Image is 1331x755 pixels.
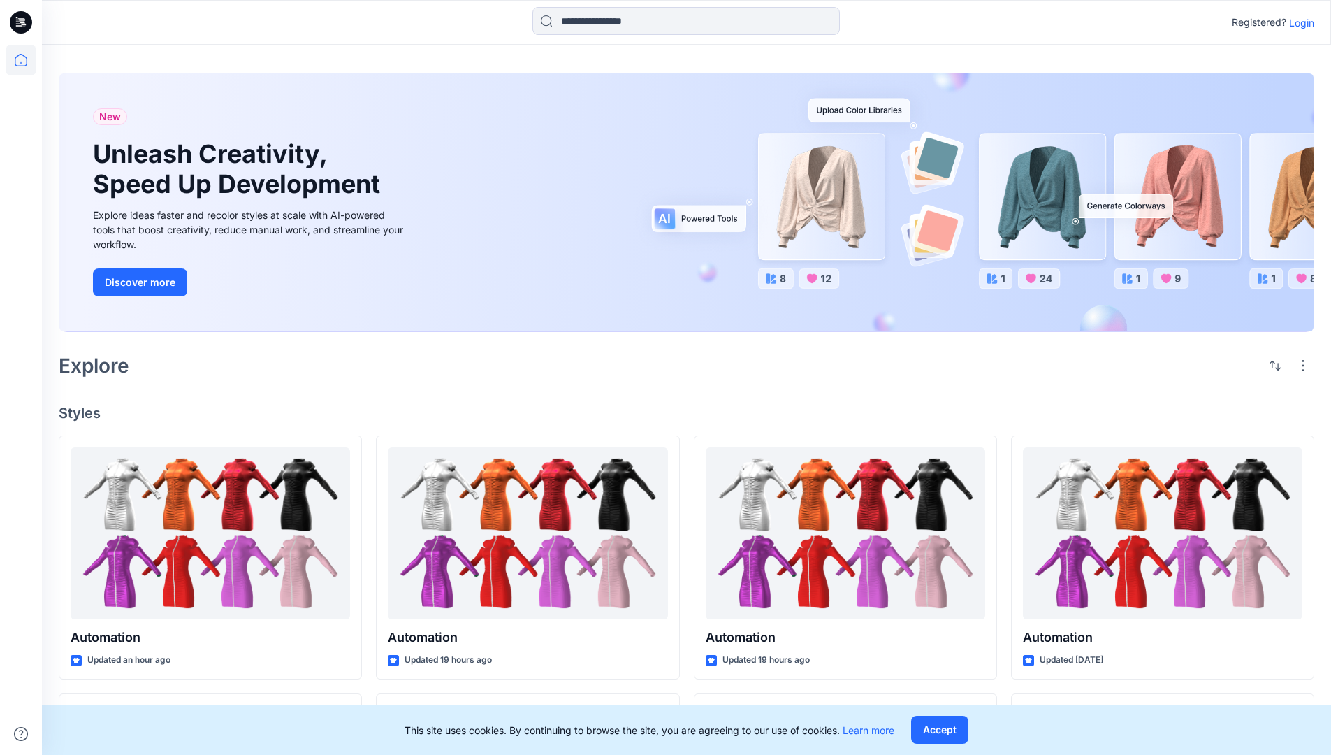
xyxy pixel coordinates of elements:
[93,268,407,296] a: Discover more
[93,268,187,296] button: Discover more
[911,716,968,744] button: Accept
[388,628,667,647] p: Automation
[1040,653,1103,668] p: Updated [DATE]
[405,723,894,738] p: This site uses cookies. By continuing to browse the site, you are agreeing to our use of cookies.
[1023,447,1302,620] a: Automation
[87,653,170,668] p: Updated an hour ago
[71,628,350,647] p: Automation
[99,108,121,125] span: New
[706,628,985,647] p: Automation
[722,653,810,668] p: Updated 19 hours ago
[71,447,350,620] a: Automation
[388,447,667,620] a: Automation
[59,354,129,377] h2: Explore
[1023,628,1302,647] p: Automation
[1289,15,1314,30] p: Login
[59,405,1314,422] h4: Styles
[93,139,386,199] h1: Unleash Creativity, Speed Up Development
[93,208,407,252] div: Explore ideas faster and recolor styles at scale with AI-powered tools that boost creativity, red...
[1232,14,1286,31] p: Registered?
[405,653,492,668] p: Updated 19 hours ago
[843,724,894,736] a: Learn more
[706,447,985,620] a: Automation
